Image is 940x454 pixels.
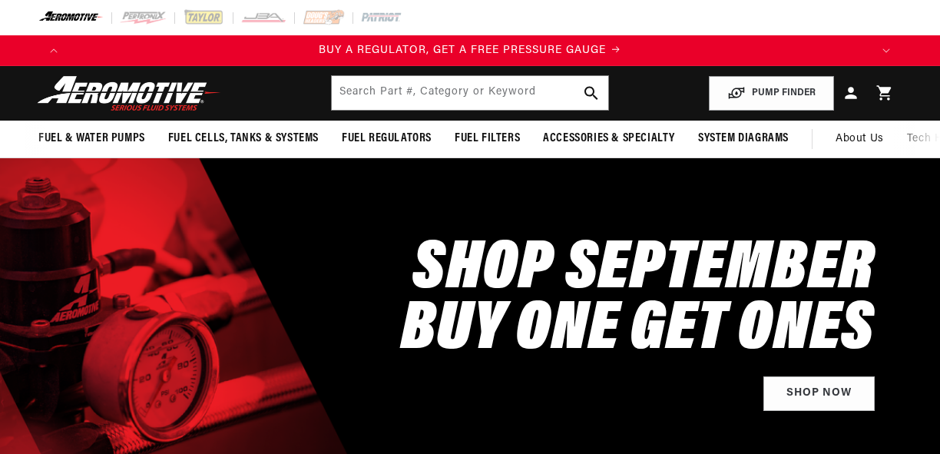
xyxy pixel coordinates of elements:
[401,240,875,362] h2: SHOP SEPTEMBER BUY ONE GET ONES
[871,35,902,66] button: Translation missing: en.sections.announcements.next_announcement
[698,131,789,147] span: System Diagrams
[69,42,871,59] div: 1 of 4
[332,76,607,110] input: Search by Part Number, Category or Keyword
[330,121,443,157] summary: Fuel Regulators
[763,376,875,411] a: Shop Now
[38,131,145,147] span: Fuel & Water Pumps
[319,45,606,56] span: BUY A REGULATOR, GET A FREE PRESSURE GAUGE
[574,76,608,110] button: search button
[824,121,895,157] a: About Us
[687,121,800,157] summary: System Diagrams
[342,131,432,147] span: Fuel Regulators
[157,121,330,157] summary: Fuel Cells, Tanks & Systems
[38,35,69,66] button: Translation missing: en.sections.announcements.previous_announcement
[168,131,319,147] span: Fuel Cells, Tanks & Systems
[543,131,675,147] span: Accessories & Specialty
[709,76,834,111] button: PUMP FINDER
[69,42,871,59] a: BUY A REGULATOR, GET A FREE PRESSURE GAUGE
[33,75,225,111] img: Aeromotive
[531,121,687,157] summary: Accessories & Specialty
[69,42,871,59] div: Announcement
[443,121,531,157] summary: Fuel Filters
[27,121,157,157] summary: Fuel & Water Pumps
[455,131,520,147] span: Fuel Filters
[836,133,884,144] span: About Us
